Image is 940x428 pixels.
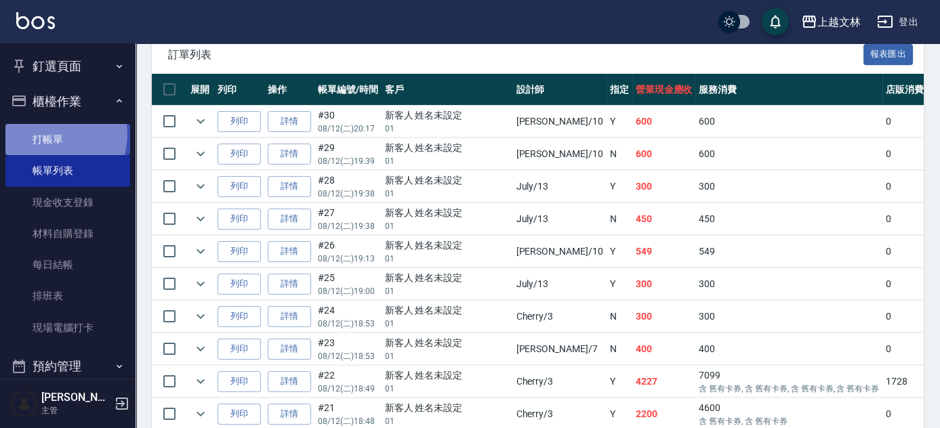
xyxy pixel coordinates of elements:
[5,49,130,84] button: 釘選頁面
[314,268,382,300] td: #25
[385,318,510,330] p: 01
[268,209,311,230] a: 詳情
[314,236,382,267] td: #26
[385,368,510,383] div: 新客人 姓名未設定
[872,9,924,35] button: 登出
[513,236,607,267] td: [PERSON_NAME] /10
[268,144,311,165] a: 詳情
[268,241,311,262] a: 詳情
[796,8,866,36] button: 上越文林
[882,366,927,398] td: 1728
[385,253,510,265] p: 01
[385,303,510,318] div: 新客人 姓名未設定
[218,274,261,295] button: 列印
[5,187,130,218] a: 現金收支登錄
[882,106,927,137] td: 0
[268,111,311,132] a: 詳情
[314,74,382,106] th: 帳單編號/時間
[218,371,261,392] button: 列印
[314,106,382,137] td: #30
[190,371,211,391] button: expand row
[385,220,510,232] p: 01
[268,339,311,360] a: 詳情
[187,74,214,106] th: 展開
[314,138,382,170] td: #29
[5,124,130,155] a: 打帳單
[382,74,513,106] th: 客戶
[318,123,378,135] p: 08/12 (二) 20:17
[385,271,510,285] div: 新客人 姓名未設定
[513,268,607,300] td: July /13
[314,301,382,333] td: #24
[385,206,510,220] div: 新客人 姓名未設定
[318,285,378,297] p: 08/12 (二) 19:00
[385,415,510,427] p: 01
[268,306,311,327] a: 詳情
[190,306,211,326] button: expand row
[695,333,882,365] td: 400
[268,274,311,295] a: 詳情
[218,209,261,230] button: 列印
[695,366,882,398] td: 7099
[218,404,261,425] button: 列印
[882,203,927,235] td: 0
[318,415,378,427] p: 08/12 (二) 18:48
[695,236,882,267] td: 549
[513,106,607,137] td: [PERSON_NAME] /10
[11,390,38,417] img: Person
[314,366,382,398] td: #22
[385,141,510,155] div: 新客人 姓名未設定
[632,301,696,333] td: 300
[5,155,130,186] a: 帳單列表
[882,333,927,365] td: 0
[5,84,130,119] button: 櫃檯作業
[882,74,927,106] th: 店販消費
[607,301,632,333] td: N
[882,301,927,333] td: 0
[607,268,632,300] td: Y
[5,249,130,280] a: 每日結帳
[513,138,607,170] td: [PERSON_NAME] /10
[817,14,861,30] div: 上越文林
[190,274,211,294] button: expand row
[513,333,607,365] td: [PERSON_NAME] /7
[385,188,510,200] p: 01
[632,74,696,106] th: 營業現金應收
[882,268,927,300] td: 0
[318,155,378,167] p: 08/12 (二) 19:39
[385,238,510,253] div: 新客人 姓名未設定
[513,301,607,333] td: Cherry /3
[385,336,510,350] div: 新客人 姓名未設定
[318,383,378,395] p: 08/12 (二) 18:49
[695,171,882,202] td: 300
[632,171,696,202] td: 300
[385,173,510,188] div: 新客人 姓名未設定
[214,74,264,106] th: 列印
[607,171,632,202] td: Y
[190,176,211,196] button: expand row
[318,253,378,265] p: 08/12 (二) 19:13
[385,155,510,167] p: 01
[882,236,927,267] td: 0
[385,350,510,362] p: 01
[607,203,632,235] td: N
[5,312,130,343] a: 現場電腦打卡
[218,176,261,197] button: 列印
[218,111,261,132] button: 列印
[5,349,130,384] button: 預約管理
[264,74,314,106] th: 操作
[318,318,378,330] p: 08/12 (二) 18:53
[5,218,130,249] a: 材料自購登錄
[607,333,632,365] td: N
[699,415,879,427] p: 含 舊有卡券, 含 舊有卡券
[632,268,696,300] td: 300
[385,108,510,123] div: 新客人 姓名未設定
[190,144,211,164] button: expand row
[318,188,378,200] p: 08/12 (二) 19:38
[513,74,607,106] th: 設計師
[385,401,510,415] div: 新客人 姓名未設定
[695,138,882,170] td: 600
[190,404,211,424] button: expand row
[41,404,110,416] p: 主管
[16,12,55,29] img: Logo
